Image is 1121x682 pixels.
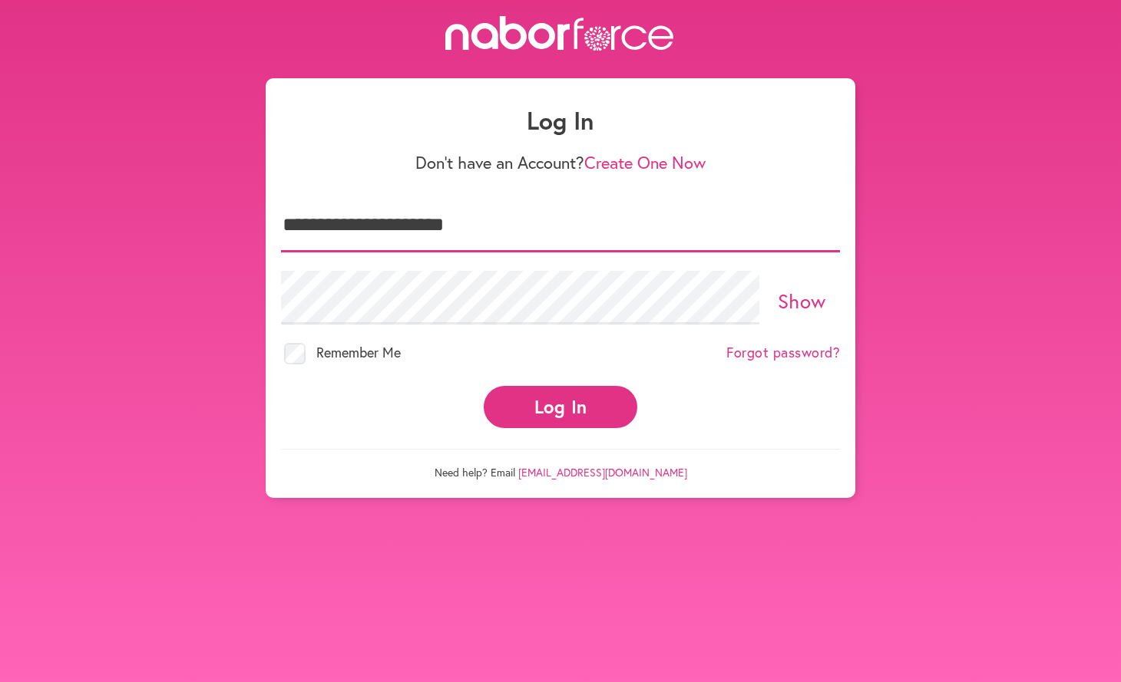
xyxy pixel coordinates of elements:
p: Need help? Email [281,449,840,479]
a: Create One Now [584,151,706,173]
button: Log In [484,386,637,428]
h1: Log In [281,106,840,135]
p: Don't have an Account? [281,153,840,173]
a: Forgot password? [726,344,840,361]
a: Show [778,288,826,314]
a: [EMAIL_ADDRESS][DOMAIN_NAME] [518,465,687,479]
span: Remember Me [316,343,401,361]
